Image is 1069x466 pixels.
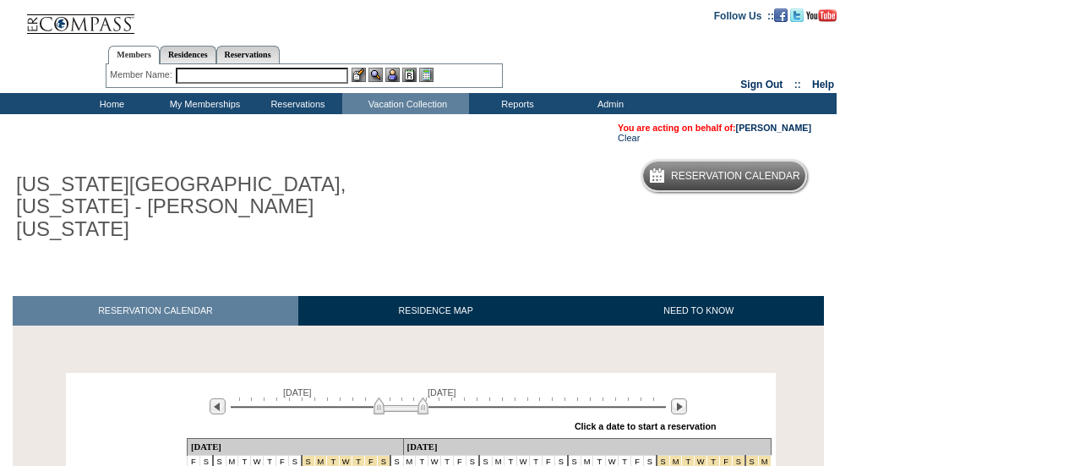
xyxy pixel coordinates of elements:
a: Become our fan on Facebook [774,9,788,19]
span: :: [794,79,801,90]
div: Member Name: [110,68,175,82]
img: Follow us on Twitter [790,8,804,22]
a: Reservations [216,46,280,63]
a: Follow us on Twitter [790,9,804,19]
a: Help [812,79,834,90]
td: Home [63,93,156,114]
td: Reports [469,93,562,114]
div: Click a date to start a reservation [575,421,717,431]
img: b_calculator.gif [419,68,434,82]
span: You are acting on behalf of: [618,123,811,133]
a: Residences [160,46,216,63]
img: b_edit.gif [352,68,366,82]
img: Impersonate [385,68,400,82]
a: Subscribe to our YouTube Channel [806,9,837,19]
td: Admin [562,93,655,114]
img: Become our fan on Facebook [774,8,788,22]
td: [DATE] [403,439,771,456]
a: Members [108,46,160,64]
td: Reservations [249,93,342,114]
h5: Reservation Calendar [671,171,800,182]
a: NEED TO KNOW [573,296,824,326]
span: [DATE] [283,387,312,397]
td: Vacation Collection [342,93,469,114]
a: RESERVATION CALENDAR [13,296,298,326]
img: Next [671,398,687,414]
a: [PERSON_NAME] [736,123,811,133]
img: Subscribe to our YouTube Channel [806,9,837,22]
td: [DATE] [187,439,403,456]
a: Sign Out [740,79,783,90]
a: Clear [618,133,640,143]
span: [DATE] [428,387,456,397]
img: View [368,68,383,82]
img: Previous [210,398,226,414]
img: Reservations [402,68,417,82]
a: RESIDENCE MAP [298,296,574,326]
h1: [US_STATE][GEOGRAPHIC_DATA], [US_STATE] - [PERSON_NAME] [US_STATE] [13,170,391,244]
td: My Memberships [156,93,249,114]
td: Follow Us :: [714,8,774,22]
